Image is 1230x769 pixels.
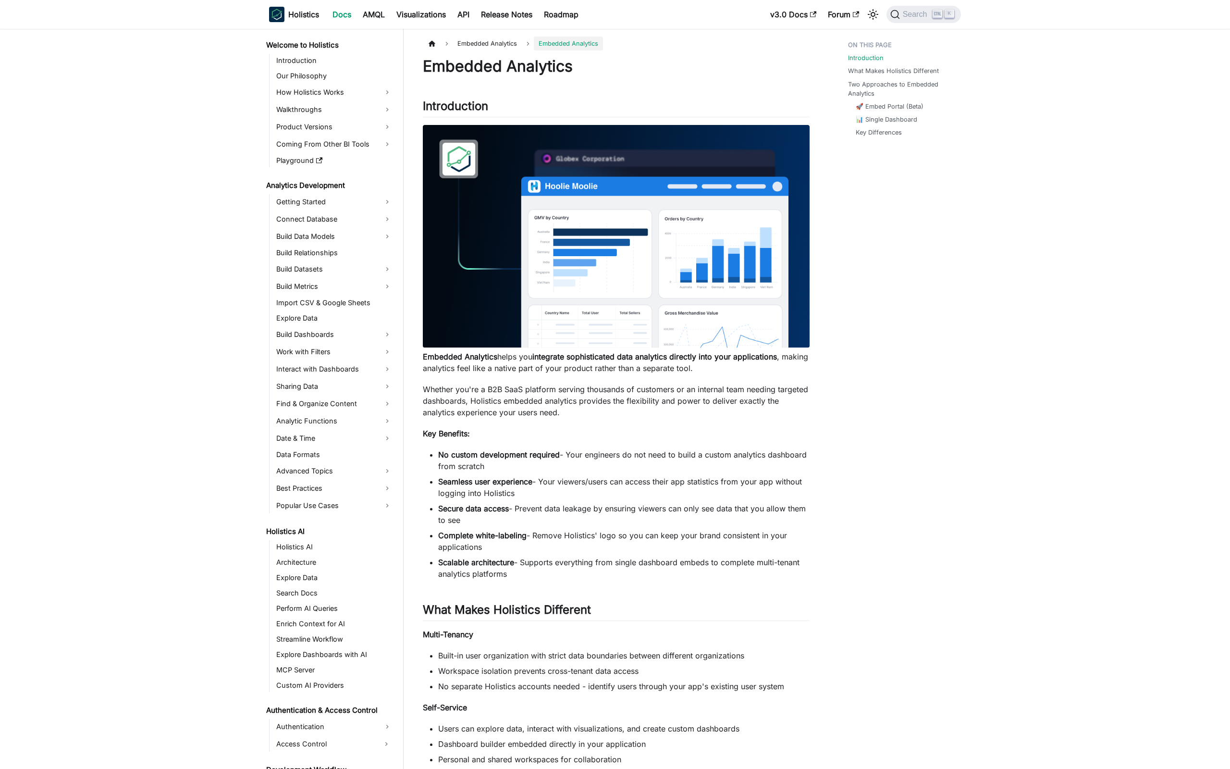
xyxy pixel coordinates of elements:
[273,602,395,615] a: Perform AI Queries
[534,37,603,50] span: Embedded Analytics
[273,119,395,135] a: Product Versions
[273,448,395,461] a: Data Formats
[273,663,395,677] a: MCP Server
[273,648,395,661] a: Explore Dashboards with AI
[848,80,955,98] a: Two Approaches to Embedded Analytics
[357,7,391,22] a: AMQL
[273,361,395,377] a: Interact with Dashboards
[273,102,395,117] a: Walkthroughs
[273,327,395,342] a: Build Dashboards
[423,384,810,418] p: Whether you're a B2B SaaS platform serving thousands of customers or an internal team needing tar...
[438,530,810,553] li: - Remove Holistics' logo so you can keep your brand consistent in your applications
[475,7,538,22] a: Release Notes
[273,136,395,152] a: Coming From Other BI Tools
[423,429,470,438] strong: Key Benefits:
[273,379,395,394] a: Sharing Data
[438,477,532,486] strong: Seamless user experience
[263,525,395,538] a: Holistics AI
[423,630,473,639] strong: Multi-Tenancy
[273,571,395,584] a: Explore Data
[438,723,810,734] li: Users can explore data, interact with visualizations, and create custom dashboards
[273,463,395,479] a: Advanced Topics
[273,85,395,100] a: How Holistics Works
[273,679,395,692] a: Custom AI Providers
[438,531,527,540] strong: Complete white-labeling
[438,476,810,499] li: - Your viewers/users can access their app statistics from your app without logging into Holistics
[273,498,395,513] a: Popular Use Cases
[423,352,497,361] strong: Embedded Analytics
[423,125,810,348] img: Embedded Dashboard
[263,179,395,192] a: Analytics Development
[452,7,475,22] a: API
[900,10,933,19] span: Search
[856,115,917,124] a: 📊 Single Dashboard
[438,504,509,513] strong: Secure data access
[273,556,395,569] a: Architecture
[822,7,865,22] a: Forum
[273,633,395,646] a: Streamline Workflow
[378,736,395,752] button: Expand sidebar category 'Access Control'
[764,7,822,22] a: v3.0 Docs
[273,54,395,67] a: Introduction
[438,650,810,661] li: Built-in user organization with strict data boundaries between different organizations
[538,7,584,22] a: Roadmap
[423,603,810,621] h2: What Makes Holistics Different
[273,261,395,277] a: Build Datasets
[259,29,404,769] nav: Docs sidebar
[848,53,884,62] a: Introduction
[423,37,810,50] nav: Breadcrumbs
[273,246,395,260] a: Build Relationships
[423,351,810,374] p: helps you , making analytics feel like a native part of your product rather than a separate tool.
[438,754,810,765] li: Personal and shared workspaces for collaboration
[438,558,514,567] strong: Scalable architecture
[273,229,395,244] a: Build Data Models
[886,6,961,23] button: Search (Ctrl+K)
[273,540,395,554] a: Holistics AI
[856,128,902,137] a: Key Differences
[438,665,810,677] li: Workspace isolation prevents cross-tenant data access
[438,738,810,750] li: Dashboard builder embedded directly in your application
[453,37,522,50] span: Embedded Analytics
[273,617,395,631] a: Enrich Context for AI
[532,352,777,361] strong: integrate sophisticated data analytics directly into your applications
[423,37,441,50] a: Home page
[269,7,284,22] img: Holistics
[865,7,881,22] button: Switch between dark and light mode (currently light mode)
[848,66,939,75] a: What Makes Holistics Different
[391,7,452,22] a: Visualizations
[263,38,395,52] a: Welcome to Holistics
[273,719,395,734] a: Authentication
[273,279,395,294] a: Build Metrics
[945,10,954,18] kbd: K
[438,557,810,580] li: - Supports everything from single dashboard embeds to complete multi-tenant analytics platforms
[263,704,395,717] a: Authentication & Access Control
[438,681,810,692] li: No separate Holistics accounts needed - identify users through your app's existing user system
[273,396,395,411] a: Find & Organize Content
[273,69,395,83] a: Our Philosophy
[438,449,810,472] li: - Your engineers do not need to build a custom analytics dashboard from scratch
[438,503,810,526] li: - Prevent data leakage by ensuring viewers can only see data that you allow them to see
[273,736,378,752] a: Access Control
[288,9,319,20] b: Holistics
[423,703,467,712] strong: Self-Service
[273,481,395,496] a: Best Practices
[438,450,560,459] strong: No custom development required
[273,311,395,325] a: Explore Data
[423,57,810,76] h1: Embedded Analytics
[327,7,357,22] a: Docs
[269,7,319,22] a: HolisticsHolistics
[273,586,395,600] a: Search Docs
[423,99,810,117] h2: Introduction
[856,102,923,111] a: 🚀 Embed Portal (Beta)
[273,296,395,310] a: Import CSV & Google Sheets
[273,154,395,167] a: Playground
[273,413,395,429] a: Analytic Functions
[273,431,395,446] a: Date & Time
[273,211,395,227] a: Connect Database
[273,344,395,360] a: Work with Filters
[273,194,395,210] a: Getting Started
